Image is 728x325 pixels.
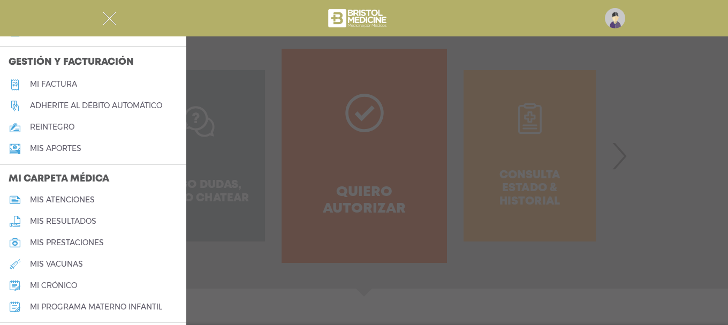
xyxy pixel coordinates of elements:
[30,238,104,247] h5: mis prestaciones
[605,8,625,28] img: profile-placeholder.svg
[30,281,77,290] h5: mi crónico
[327,5,390,31] img: bristol-medicine-blanco.png
[30,303,162,312] h5: mi programa materno infantil
[30,123,74,132] h5: reintegro
[30,217,96,226] h5: mis resultados
[30,80,77,89] h5: Mi factura
[30,144,81,153] h5: Mis aportes
[30,260,83,269] h5: mis vacunas
[30,195,95,205] h5: mis atenciones
[103,12,116,25] img: Cober_menu-close-white.svg
[30,101,162,110] h5: Adherite al débito automático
